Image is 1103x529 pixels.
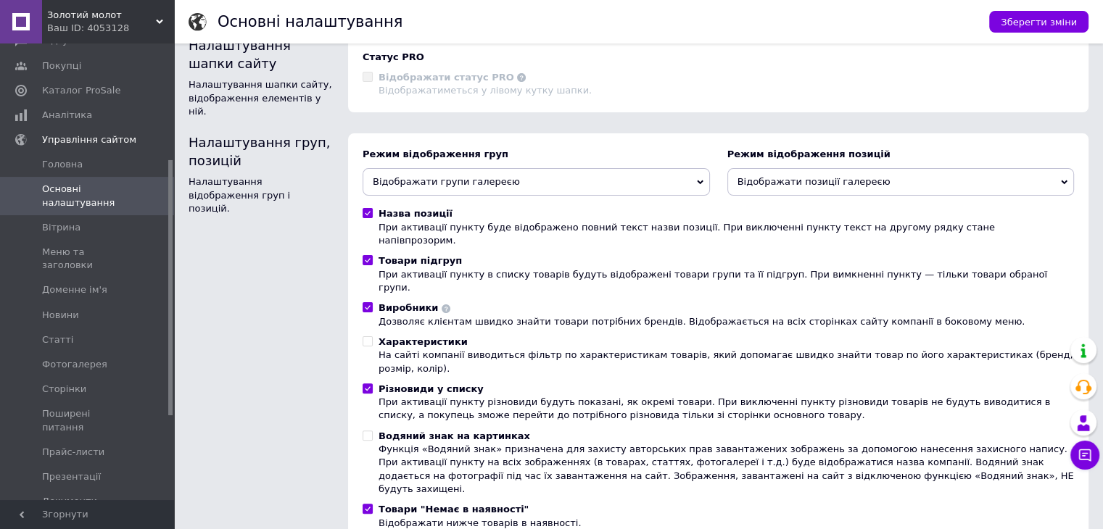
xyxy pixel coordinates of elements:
span: Водяний знак на картинках [379,430,530,441]
span: Різновиди у списку [379,383,484,394]
span: Режим відображення позицій [727,149,891,159]
span: Налаштування груп, позицій [189,135,330,168]
span: Налаштування шапки сайту, відображення елементів у ній. [189,79,332,117]
div: Відображатиметься у лівому кутку шапки. [379,84,592,97]
span: Налаштування шапки сайту [189,38,291,71]
span: Товари підгруп [379,255,462,266]
span: Виробники [379,302,438,313]
span: Новини [42,309,79,322]
span: Головна [42,158,83,171]
span: Документи [42,495,97,508]
span: Золотий молот [47,9,156,22]
div: Дозволяє клієнтам швидко знайти товари потрібних брендів. Відображається на всіх сторінках сайту ... [379,315,1025,328]
span: Зберегти зміни [1001,17,1077,28]
h1: Основні налаштування [218,13,402,30]
span: Відображати статус PRO [379,72,514,83]
span: Сторінки [42,383,86,396]
span: Покупці [42,59,81,72]
span: Відображати групи галереєю [373,176,520,187]
span: Поширені питання [42,407,134,433]
div: При активації пункту буде відображено повний текст назви позиції. При виключенні пункту текст на ... [379,221,1074,247]
span: Вітрина [42,221,80,234]
span: Фотогалерея [42,358,107,371]
span: Презентації [42,470,101,483]
span: Режим відображення груп [363,149,508,159]
button: Зберегти зміни [989,11,1088,33]
span: Відображати позиції галереєю [738,176,891,187]
div: При активації пункту в списку товарів будуть відображені товари групи та її підгруп. При вимкненн... [379,268,1074,294]
span: Аналітика [42,109,92,122]
span: Товари "Немає в наявності" [379,504,529,515]
span: Налаштування відображення груп і позицій. [189,176,290,214]
div: При активації пункту різновиди будуть показані, як окремі товари. При виключенні пункту різновиди... [379,396,1074,422]
span: Основні налаштування [42,183,134,209]
span: Назва позиції [379,208,453,219]
button: Чат з покупцем [1070,441,1099,470]
span: Статус PRO [363,51,424,62]
span: Прайс-листи [42,446,104,459]
div: Функція «Водяний знак» призначена для захисту авторських прав завантажених зображень за допомогою... [379,443,1074,496]
span: Управління сайтом [42,133,136,146]
span: Статті [42,333,73,346]
div: Ваш ID: 4053128 [47,22,174,35]
span: Доменне ім'я [42,283,107,296]
span: Характеристики [379,336,468,347]
div: На сайті компанії виводиться фільтр по характеристикам товарів, який допомагає швидко знайти това... [379,349,1074,375]
span: Каталог ProSale [42,84,120,97]
span: Меню та заголовки [42,246,134,272]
